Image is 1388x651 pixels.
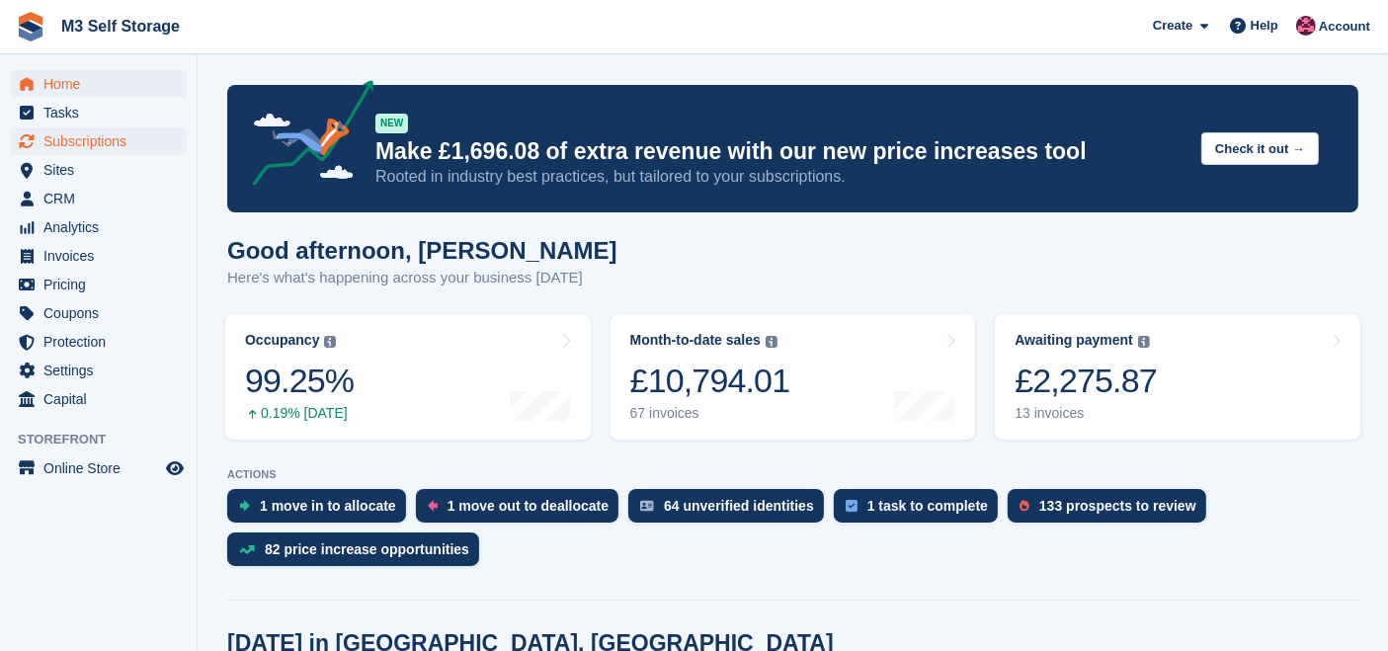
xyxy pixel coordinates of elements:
a: menu [10,242,187,270]
span: Create [1153,16,1192,36]
span: Online Store [43,454,162,482]
div: £10,794.01 [630,361,790,401]
a: menu [10,385,187,413]
h1: Good afternoon, [PERSON_NAME] [227,237,617,264]
span: Account [1319,17,1370,37]
a: M3 Self Storage [53,10,188,42]
span: Sites [43,156,162,184]
img: price-adjustments-announcement-icon-8257ccfd72463d97f412b2fc003d46551f7dbcb40ab6d574587a9cd5c0d94... [236,80,374,193]
p: Make £1,696.08 of extra revenue with our new price increases tool [375,137,1185,166]
a: menu [10,185,187,212]
span: Storefront [18,430,197,449]
div: 13 invoices [1015,405,1157,422]
a: menu [10,70,187,98]
span: Capital [43,385,162,413]
a: 64 unverified identities [628,489,834,532]
img: verify_identity-adf6edd0f0f0b5bbfe63781bf79b02c33cf7c696d77639b501bdc392416b5a36.svg [640,500,654,512]
img: move_outs_to_deallocate_icon-f764333ba52eb49d3ac5e1228854f67142a1ed5810a6f6cc68b1a99e826820c5.svg [428,500,438,512]
span: Coupons [43,299,162,327]
span: Tasks [43,99,162,126]
div: 0.19% [DATE] [245,405,354,422]
a: menu [10,328,187,356]
div: 133 prospects to review [1039,498,1196,514]
div: 82 price increase opportunities [265,541,469,557]
a: 133 prospects to review [1008,489,1216,532]
img: price_increase_opportunities-93ffe204e8149a01c8c9dc8f82e8f89637d9d84a8eef4429ea346261dce0b2c0.svg [239,545,255,554]
img: Nick Jones [1296,16,1316,36]
div: 64 unverified identities [664,498,814,514]
img: icon-info-grey-7440780725fd019a000dd9b08b2336e03edf1995a4989e88bcd33f0948082b44.svg [324,336,336,348]
a: menu [10,357,187,384]
a: menu [10,213,187,241]
img: task-75834270c22a3079a89374b754ae025e5fb1db73e45f91037f5363f120a921f8.svg [846,500,857,512]
span: Pricing [43,271,162,298]
a: menu [10,299,187,327]
p: Rooted in industry best practices, but tailored to your subscriptions. [375,166,1185,188]
a: menu [10,127,187,155]
span: Protection [43,328,162,356]
div: Month-to-date sales [630,332,761,349]
div: 67 invoices [630,405,790,422]
div: 1 move out to deallocate [448,498,609,514]
span: CRM [43,185,162,212]
div: 99.25% [245,361,354,401]
a: Awaiting payment £2,275.87 13 invoices [995,314,1360,440]
p: Here's what's happening across your business [DATE] [227,267,617,289]
img: move_ins_to_allocate_icon-fdf77a2bb77ea45bf5b3d319d69a93e2d87916cf1d5bf7949dd705db3b84f3ca.svg [239,500,250,512]
a: Month-to-date sales £10,794.01 67 invoices [611,314,976,440]
span: Subscriptions [43,127,162,155]
img: stora-icon-8386f47178a22dfd0bd8f6a31ec36ba5ce8667c1dd55bd0f319d3a0aa187defe.svg [16,12,45,41]
a: menu [10,271,187,298]
div: Awaiting payment [1015,332,1133,349]
a: 1 task to complete [834,489,1008,532]
div: NEW [375,114,408,133]
a: menu [10,156,187,184]
img: prospect-51fa495bee0391a8d652442698ab0144808aea92771e9ea1ae160a38d050c398.svg [1020,500,1029,512]
span: Analytics [43,213,162,241]
a: menu [10,99,187,126]
a: menu [10,454,187,482]
div: £2,275.87 [1015,361,1157,401]
img: icon-info-grey-7440780725fd019a000dd9b08b2336e03edf1995a4989e88bcd33f0948082b44.svg [1138,336,1150,348]
img: icon-info-grey-7440780725fd019a000dd9b08b2336e03edf1995a4989e88bcd33f0948082b44.svg [766,336,777,348]
p: ACTIONS [227,468,1358,481]
span: Invoices [43,242,162,270]
a: 1 move in to allocate [227,489,416,532]
span: Help [1251,16,1278,36]
div: Occupancy [245,332,319,349]
div: 1 move in to allocate [260,498,396,514]
a: 1 move out to deallocate [416,489,628,532]
span: Home [43,70,162,98]
div: 1 task to complete [867,498,988,514]
a: Occupancy 99.25% 0.19% [DATE] [225,314,591,440]
button: Check it out → [1201,132,1319,165]
span: Settings [43,357,162,384]
a: 82 price increase opportunities [227,532,489,576]
a: Preview store [163,456,187,480]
